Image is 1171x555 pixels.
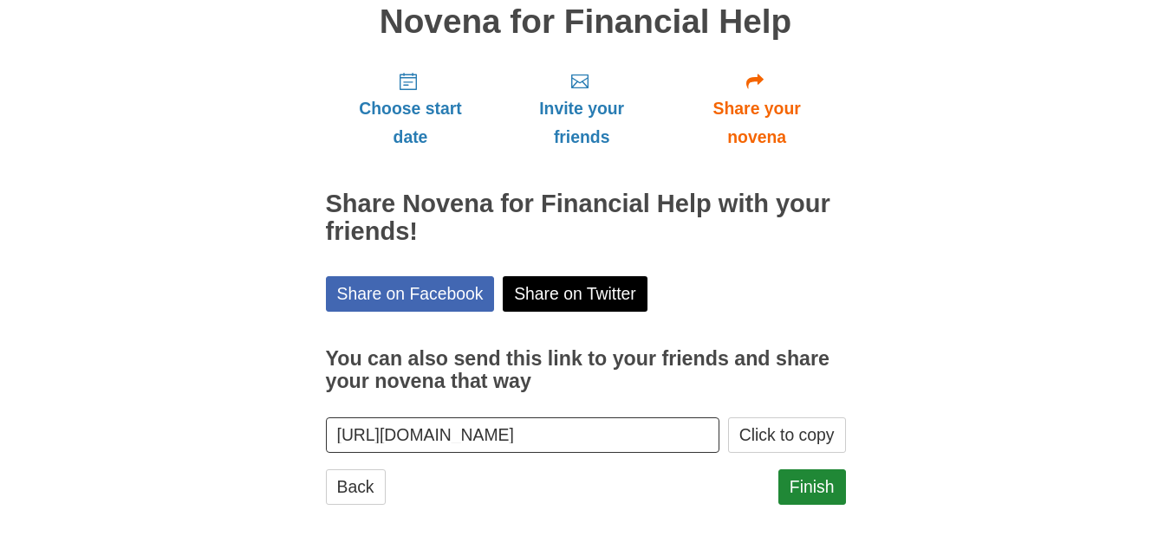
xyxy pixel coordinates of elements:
h2: Share Novena for Financial Help with your friends! [326,190,846,246]
a: Finish [778,469,846,505]
a: Invite your friends [495,57,667,160]
span: Invite your friends [512,94,650,152]
a: Share on Facebook [326,276,495,312]
button: Click to copy [728,417,846,453]
span: Share your novena [686,94,829,152]
h3: You can also send this link to your friends and share your novena that way [326,348,846,392]
a: Share on Twitter [503,276,647,312]
a: Choose start date [326,57,496,160]
a: Back [326,469,386,505]
a: Share your novena [668,57,846,160]
span: Choose start date [343,94,478,152]
h1: Novena for Financial Help [326,3,846,41]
